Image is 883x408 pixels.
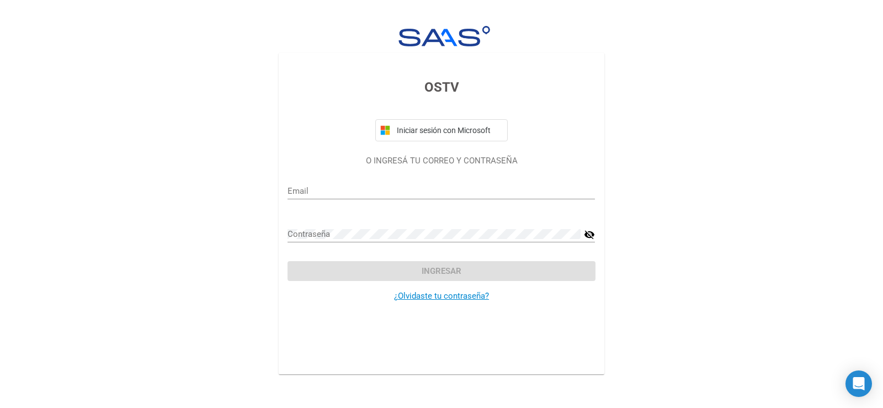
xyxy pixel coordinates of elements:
[375,119,508,141] button: Iniciar sesión con Microsoft
[288,77,595,97] h3: OSTV
[288,261,595,281] button: Ingresar
[584,228,595,241] mat-icon: visibility_off
[288,155,595,167] p: O INGRESÁ TU CORREO Y CONTRASEÑA
[394,291,489,301] a: ¿Olvidaste tu contraseña?
[845,370,872,397] div: Open Intercom Messenger
[395,126,503,135] span: Iniciar sesión con Microsoft
[422,266,461,276] span: Ingresar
